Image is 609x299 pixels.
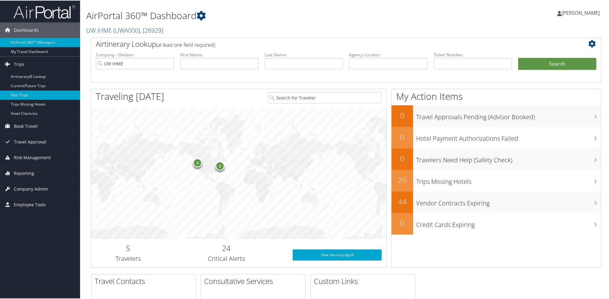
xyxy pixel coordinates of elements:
[215,161,225,170] div: 2
[416,131,601,142] h3: Hotel Payment Authorizations Failed
[96,51,174,57] label: Company - Division:
[96,242,160,253] h2: 5
[416,174,601,185] h3: Trips Missing Hotels
[392,110,413,120] h2: 0
[434,51,512,57] label: Ticket Number:
[86,9,433,22] h1: AirPortal 360™ Dashboard
[392,126,601,148] a: 0Hotel Payment Authorizations Failed
[14,181,48,196] span: Company Admin
[392,153,413,163] h2: 0
[416,195,601,207] h3: Vendor Contracts Expiring
[14,134,46,149] span: Travel Approval
[392,148,601,169] a: 0Travelers Need Help (Safety Check)
[392,174,413,185] h2: 25
[96,89,164,102] h1: Traveling [DATE]
[170,242,283,253] h2: 24
[14,22,39,37] span: Dashboards
[392,89,601,102] h1: My Action Items
[204,275,305,286] h2: Consultative Services
[392,105,601,126] a: 0Travel Approvals Pending (Advisor Booked)
[416,152,601,164] h3: Travelers Need Help (Safety Check)
[156,41,215,48] span: (at least one field required)
[14,118,38,133] span: Book Travel
[140,26,163,34] span: , [ 26929 ]
[562,9,600,16] span: [PERSON_NAME]
[416,217,601,228] h3: Credit Cards Expiring
[293,249,382,260] a: View SecurityLogic®
[96,254,160,262] h3: Travelers
[113,26,140,34] span: ( UWA000 )
[392,169,601,191] a: 25Trips Missing Hotels
[392,191,601,212] a: 44Vendor Contracts Expiring
[392,196,413,206] h2: 44
[314,275,415,286] h2: Custom Links
[557,3,606,22] a: [PERSON_NAME]
[14,149,51,165] span: Risk Management
[268,91,382,103] input: Search for Traveler
[193,158,202,167] div: 3
[392,212,601,234] a: 0Credit Cards Expiring
[170,254,283,262] h3: Critical Alerts
[265,51,343,57] label: Last Name:
[349,51,427,57] label: Agency Locator:
[180,51,258,57] label: First Name:
[96,38,554,49] h2: Airtinerary Lookup
[14,196,46,212] span: Employee Tools
[86,26,163,34] a: UW IHME
[14,4,75,18] img: airportal-logo.png
[392,217,413,228] h2: 0
[392,131,413,142] h2: 0
[14,56,24,71] span: Trips
[518,57,596,70] button: Search
[95,275,196,286] h2: Travel Contacts
[416,109,601,121] h3: Travel Approvals Pending (Advisor Booked)
[14,165,34,180] span: Reporting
